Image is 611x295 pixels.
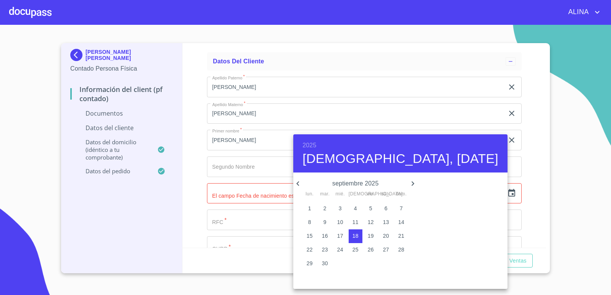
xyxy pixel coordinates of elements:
[394,202,408,216] button: 7
[400,205,403,212] p: 7
[318,229,332,243] button: 16
[318,243,332,257] button: 23
[303,202,317,216] button: 1
[379,229,393,243] button: 20
[379,243,393,257] button: 27
[333,190,347,198] span: mié.
[318,257,332,271] button: 30
[302,140,316,151] button: 2025
[339,205,342,212] p: 3
[322,246,328,253] p: 23
[333,243,347,257] button: 24
[318,216,332,229] button: 9
[394,243,408,257] button: 28
[333,216,347,229] button: 10
[364,229,378,243] button: 19
[394,190,408,198] span: dom.
[349,202,362,216] button: 4
[364,190,378,198] span: vie.
[333,229,347,243] button: 17
[318,202,332,216] button: 2
[349,190,362,198] span: [DEMOGRAPHIC_DATA].
[337,218,343,226] p: 10
[322,232,328,240] p: 16
[379,202,393,216] button: 6
[333,202,347,216] button: 3
[349,229,362,243] button: 18
[323,205,327,212] p: 2
[349,243,362,257] button: 25
[368,232,374,240] p: 19
[307,232,313,240] p: 15
[394,216,408,229] button: 14
[368,246,374,253] p: 26
[322,260,328,267] p: 30
[379,216,393,229] button: 13
[303,257,317,271] button: 29
[352,218,359,226] p: 11
[303,216,317,229] button: 8
[354,205,357,212] p: 4
[318,190,332,198] span: mar.
[323,218,327,226] p: 9
[398,218,404,226] p: 14
[302,179,408,188] p: septiembre 2025
[349,216,362,229] button: 11
[303,243,317,257] button: 22
[303,190,317,198] span: lun.
[368,218,374,226] p: 12
[307,260,313,267] p: 29
[383,218,389,226] p: 13
[369,205,372,212] p: 5
[385,205,388,212] p: 6
[364,216,378,229] button: 12
[337,232,343,240] p: 17
[307,246,313,253] p: 22
[308,205,311,212] p: 1
[383,232,389,240] p: 20
[308,218,311,226] p: 8
[352,246,359,253] p: 25
[303,229,317,243] button: 15
[364,243,378,257] button: 26
[379,190,393,198] span: sáb.
[337,246,343,253] p: 24
[398,246,404,253] p: 28
[302,151,498,167] button: [DEMOGRAPHIC_DATA], [DATE]
[352,232,359,240] p: 18
[394,229,408,243] button: 21
[398,232,404,240] p: 21
[383,246,389,253] p: 27
[364,202,378,216] button: 5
